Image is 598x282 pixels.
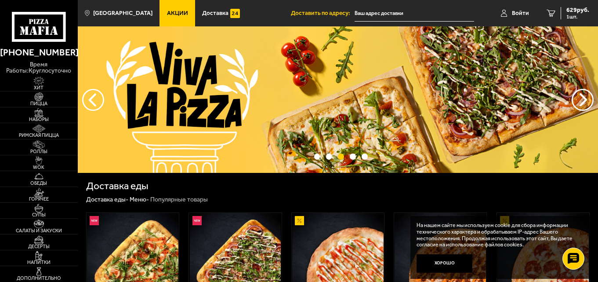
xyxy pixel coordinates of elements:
[417,254,473,273] button: Хорошо
[314,154,320,160] button: точки переключения
[417,222,578,248] p: На нашем сайте мы используем cookie для сбора информации технического характера и обрабатываем IP...
[130,196,149,203] a: Меню-
[291,10,355,16] span: Доставить по адресу:
[572,89,594,111] button: предыдущий
[82,89,104,111] button: следующий
[150,196,208,204] div: Популярные товары
[202,10,228,16] span: Доставка
[295,216,304,225] img: Акционный
[350,154,356,160] button: точки переключения
[326,154,332,160] button: точки переключения
[338,154,344,160] button: точки переключения
[192,216,202,225] img: Новинка
[355,5,474,22] input: Ваш адрес доставки
[167,10,188,16] span: Акции
[566,7,589,13] span: 629 руб.
[86,196,128,203] a: Доставка еды-
[230,9,239,18] img: 15daf4d41897b9f0e9f617042186c801.svg
[86,181,149,191] h1: Доставка еды
[512,10,529,16] span: Войти
[90,216,99,225] img: Новинка
[93,10,152,16] span: [GEOGRAPHIC_DATA]
[566,14,589,19] span: 1 шт.
[362,154,368,160] button: точки переключения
